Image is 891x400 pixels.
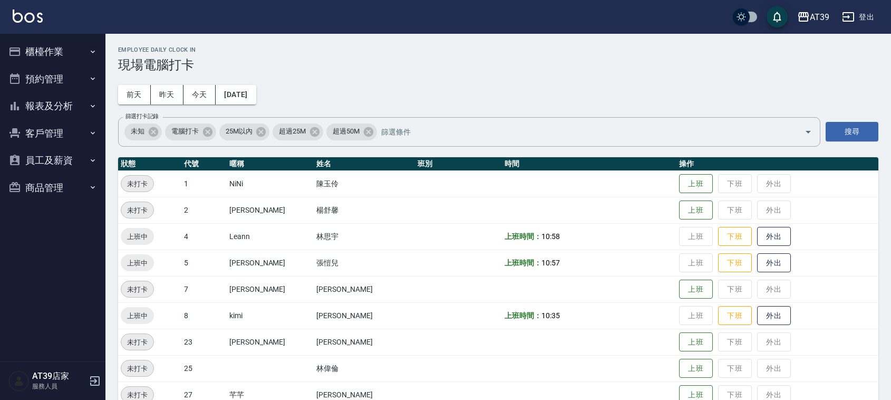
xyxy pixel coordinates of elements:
button: 上班 [679,332,713,352]
span: 10:57 [541,259,560,267]
button: 外出 [757,306,791,326]
label: 篩選打卡記錄 [125,112,159,120]
td: 4 [181,223,227,250]
span: 未知 [124,126,151,137]
span: 25M以內 [219,126,259,137]
td: 8 [181,302,227,329]
button: 下班 [718,306,752,326]
button: 上班 [679,359,713,378]
button: 外出 [757,227,791,246]
th: 操作 [676,157,878,171]
h5: AT39店家 [32,371,86,382]
td: 2 [181,197,227,223]
button: 前天 [118,85,151,104]
th: 狀態 [118,157,181,171]
span: 超過25M [273,126,312,137]
button: 上班 [679,280,713,299]
div: 超過25M [273,123,323,140]
img: Logo [13,9,43,23]
td: 7 [181,276,227,302]
th: 時間 [502,157,676,171]
h3: 現場電腦打卡 [118,58,878,72]
button: 商品管理 [4,174,101,202]
span: 超過50M [326,126,366,137]
td: [PERSON_NAME] [227,329,314,355]
td: 1 [181,170,227,197]
span: 電腦打卡 [165,126,205,137]
button: 櫃檯作業 [4,38,101,65]
td: 23 [181,329,227,355]
button: 報表及分析 [4,92,101,120]
button: 客戶管理 [4,120,101,147]
div: 25M以內 [219,123,270,140]
button: 外出 [757,253,791,273]
b: 上班時間： [505,232,541,241]
span: 上班中 [121,258,154,269]
b: 上班時間： [505,311,541,320]
td: 陳玉伶 [314,170,415,197]
img: Person [8,370,30,392]
button: 上班 [679,174,713,194]
p: 服務人員 [32,382,86,391]
td: 林思宇 [314,223,415,250]
span: 上班中 [121,231,154,242]
div: AT39 [810,11,829,24]
button: 今天 [183,85,216,104]
th: 姓名 [314,157,415,171]
td: 林偉倫 [314,355,415,382]
span: 未打卡 [121,205,153,216]
td: [PERSON_NAME] [227,197,314,223]
button: [DATE] [216,85,256,104]
span: 未打卡 [121,363,153,374]
td: [PERSON_NAME] [227,276,314,302]
button: 下班 [718,227,752,246]
span: 未打卡 [121,284,153,295]
td: [PERSON_NAME] [314,329,415,355]
th: 班別 [415,157,502,171]
span: 10:58 [541,232,560,241]
button: 昨天 [151,85,183,104]
th: 暱稱 [227,157,314,171]
div: 未知 [124,123,162,140]
td: [PERSON_NAME] [314,302,415,329]
td: 張愷兒 [314,250,415,276]
td: kimi [227,302,314,329]
div: 電腦打卡 [165,123,216,140]
button: AT39 [793,6,834,28]
h2: Employee Daily Clock In [118,46,878,53]
span: 未打卡 [121,337,153,348]
button: Open [800,123,817,140]
button: 員工及薪資 [4,147,101,174]
span: 上班中 [121,310,154,321]
button: 上班 [679,201,713,220]
span: 10:35 [541,311,560,320]
td: [PERSON_NAME] [227,250,314,276]
b: 上班時間： [505,259,541,267]
td: Leann [227,223,314,250]
th: 代號 [181,157,227,171]
td: [PERSON_NAME] [314,276,415,302]
div: 超過50M [326,123,377,140]
span: 未打卡 [121,178,153,189]
button: 預約管理 [4,65,101,93]
button: 下班 [718,253,752,273]
button: 搜尋 [826,122,878,141]
button: 登出 [838,7,878,27]
td: 25 [181,355,227,382]
button: save [767,6,788,27]
td: 5 [181,250,227,276]
td: 楊舒馨 [314,197,415,223]
td: NiNi [227,170,314,197]
input: 篩選條件 [379,122,786,141]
